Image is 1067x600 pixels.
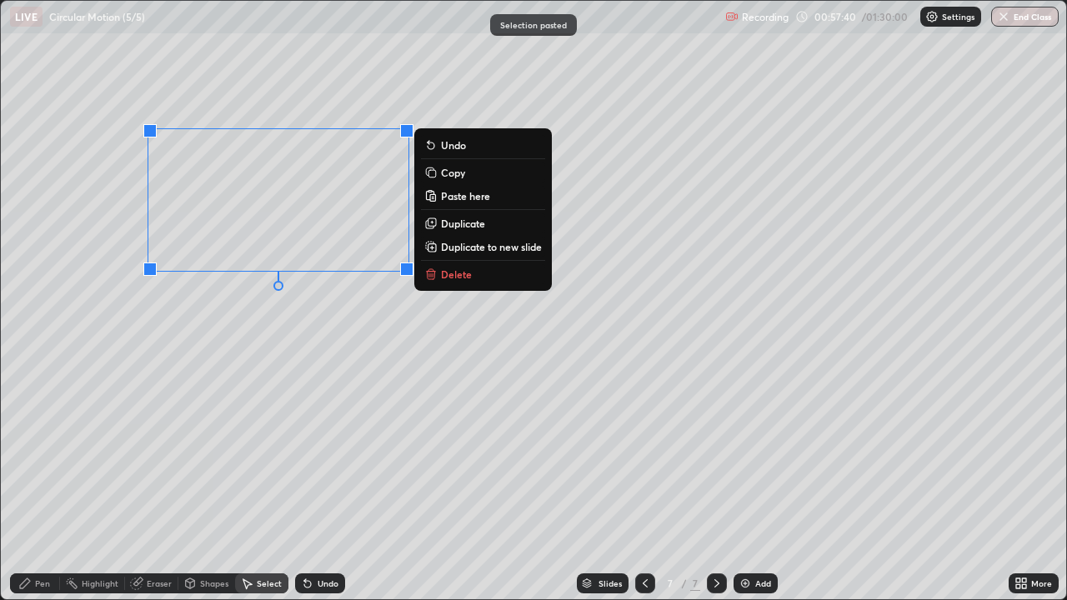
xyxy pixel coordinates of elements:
[441,189,490,202] p: Paste here
[441,217,485,230] p: Duplicate
[421,186,545,206] button: Paste here
[421,264,545,284] button: Delete
[200,579,228,587] div: Shapes
[1031,579,1052,587] div: More
[682,578,687,588] div: /
[49,10,145,23] p: Circular Motion (5/5)
[421,237,545,257] button: Duplicate to new slide
[421,213,545,233] button: Duplicate
[725,10,739,23] img: recording.375f2c34.svg
[441,166,465,179] p: Copy
[421,135,545,155] button: Undo
[599,579,622,587] div: Slides
[662,578,679,588] div: 7
[421,162,545,182] button: Copy
[82,579,118,587] div: Highlight
[35,579,50,587] div: Pen
[441,240,542,253] p: Duplicate to new slide
[15,10,38,23] p: LIVE
[755,579,771,587] div: Add
[942,12,974,21] p: Settings
[441,138,466,152] p: Undo
[997,10,1010,23] img: end-class-cross
[441,267,472,281] p: Delete
[991,7,1059,27] button: End Class
[690,576,700,591] div: 7
[147,579,172,587] div: Eraser
[318,579,338,587] div: Undo
[925,10,939,23] img: class-settings-icons
[742,11,789,23] p: Recording
[739,577,752,590] img: add-slide-button
[257,579,282,587] div: Select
